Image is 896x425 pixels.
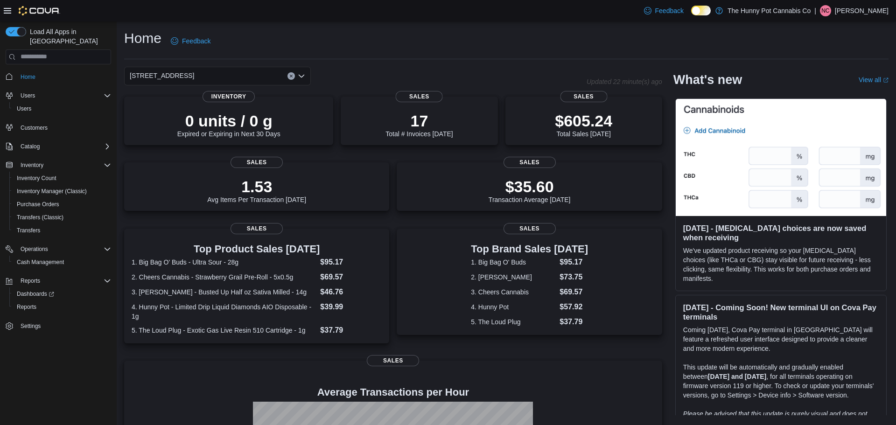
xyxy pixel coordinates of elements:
div: Expired or Expiring in Next 30 Days [177,111,280,138]
span: Users [21,92,35,99]
span: Sales [396,91,443,102]
span: Sales [231,223,283,234]
span: Dark Mode [691,15,692,16]
dd: $37.79 [320,325,382,336]
span: Dashboards [17,290,54,298]
span: Inventory Count [13,173,111,184]
button: Inventory [2,159,115,172]
p: This update will be automatically and gradually enabled between , for all terminals operating on ... [683,362,879,400]
dt: 1. Big Bag O' Buds [471,258,556,267]
button: Operations [17,244,52,255]
p: $35.60 [489,177,571,196]
span: Users [17,90,111,101]
span: Sales [560,91,607,102]
button: Users [9,102,115,115]
strong: [DATE] and [DATE] [708,373,766,380]
button: Clear input [287,72,295,80]
span: Transfers [13,225,111,236]
p: 0 units / 0 g [177,111,280,130]
dd: $57.92 [560,301,588,313]
dt: 2. Cheers Cannabis - Strawberry Grail Pre-Roll - 5x0.5g [132,272,316,282]
dd: $95.17 [320,257,382,268]
button: Settings [2,319,115,333]
button: Operations [2,243,115,256]
a: Inventory Manager (Classic) [13,186,91,197]
button: Reports [17,275,44,286]
div: Avg Items Per Transaction [DATE] [207,177,306,203]
span: Transfers [17,227,40,234]
span: Inventory [203,91,255,102]
a: Transfers [13,225,44,236]
span: Cash Management [17,258,64,266]
h2: What's new [673,72,742,87]
span: Feedback [655,6,684,15]
span: Sales [367,355,419,366]
span: Operations [21,245,48,253]
span: Purchase Orders [13,199,111,210]
span: Catalog [21,143,40,150]
svg: External link [883,77,889,83]
span: Users [17,105,31,112]
dt: 2. [PERSON_NAME] [471,272,556,282]
a: Dashboards [13,288,58,300]
span: NC [821,5,829,16]
p: [PERSON_NAME] [835,5,889,16]
span: Load All Apps in [GEOGRAPHIC_DATA] [26,27,111,46]
h4: Average Transactions per Hour [132,387,655,398]
button: Catalog [17,141,43,152]
h3: [DATE] - Coming Soon! New terminal UI on Cova Pay terminals [683,303,879,321]
span: Customers [21,124,48,132]
dd: $69.57 [560,286,588,298]
span: Transfers (Classic) [17,214,63,221]
button: Transfers (Classic) [9,211,115,224]
button: Purchase Orders [9,198,115,211]
span: Home [17,71,111,83]
span: Inventory Count [17,174,56,182]
span: Sales [504,223,556,234]
span: Sales [504,157,556,168]
input: Dark Mode [691,6,711,15]
div: Transaction Average [DATE] [489,177,571,203]
p: 17 [385,111,453,130]
button: Home [2,70,115,84]
dd: $46.76 [320,286,382,298]
a: Dashboards [9,287,115,300]
span: Inventory Manager (Classic) [13,186,111,197]
p: | [814,5,816,16]
a: Transfers (Classic) [13,212,67,223]
span: Inventory Manager (Classic) [17,188,87,195]
div: Nick Cirinna [820,5,831,16]
button: Open list of options [298,72,305,80]
a: Settings [17,320,44,332]
span: Dashboards [13,288,111,300]
span: Catalog [17,141,111,152]
span: Reports [13,301,111,313]
dd: $95.17 [560,257,588,268]
button: Users [17,90,39,101]
h3: Top Product Sales [DATE] [132,244,382,255]
dt: 3. [PERSON_NAME] - Busted Up Half oz Sativa Milled - 14g [132,287,316,297]
a: Users [13,103,35,114]
nav: Complex example [6,66,111,357]
button: Inventory Count [9,172,115,185]
button: Inventory Manager (Classic) [9,185,115,198]
span: Inventory [21,161,43,169]
p: We've updated product receiving so your [MEDICAL_DATA] choices (like THCa or CBG) stay visible fo... [683,246,879,283]
h3: [DATE] - [MEDICAL_DATA] choices are now saved when receiving [683,223,879,242]
a: Home [17,71,39,83]
button: Users [2,89,115,102]
span: Inventory [17,160,111,171]
dd: $69.57 [320,272,382,283]
a: Reports [13,301,40,313]
a: Inventory Count [13,173,60,184]
a: Cash Management [13,257,68,268]
span: Operations [17,244,111,255]
button: Inventory [17,160,47,171]
button: Catalog [2,140,115,153]
p: Coming [DATE], Cova Pay terminal in [GEOGRAPHIC_DATA] will feature a refreshed user interface des... [683,325,879,353]
span: Users [13,103,111,114]
a: Purchase Orders [13,199,63,210]
h3: Top Brand Sales [DATE] [471,244,588,255]
img: Cova [19,6,60,15]
button: Reports [9,300,115,314]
